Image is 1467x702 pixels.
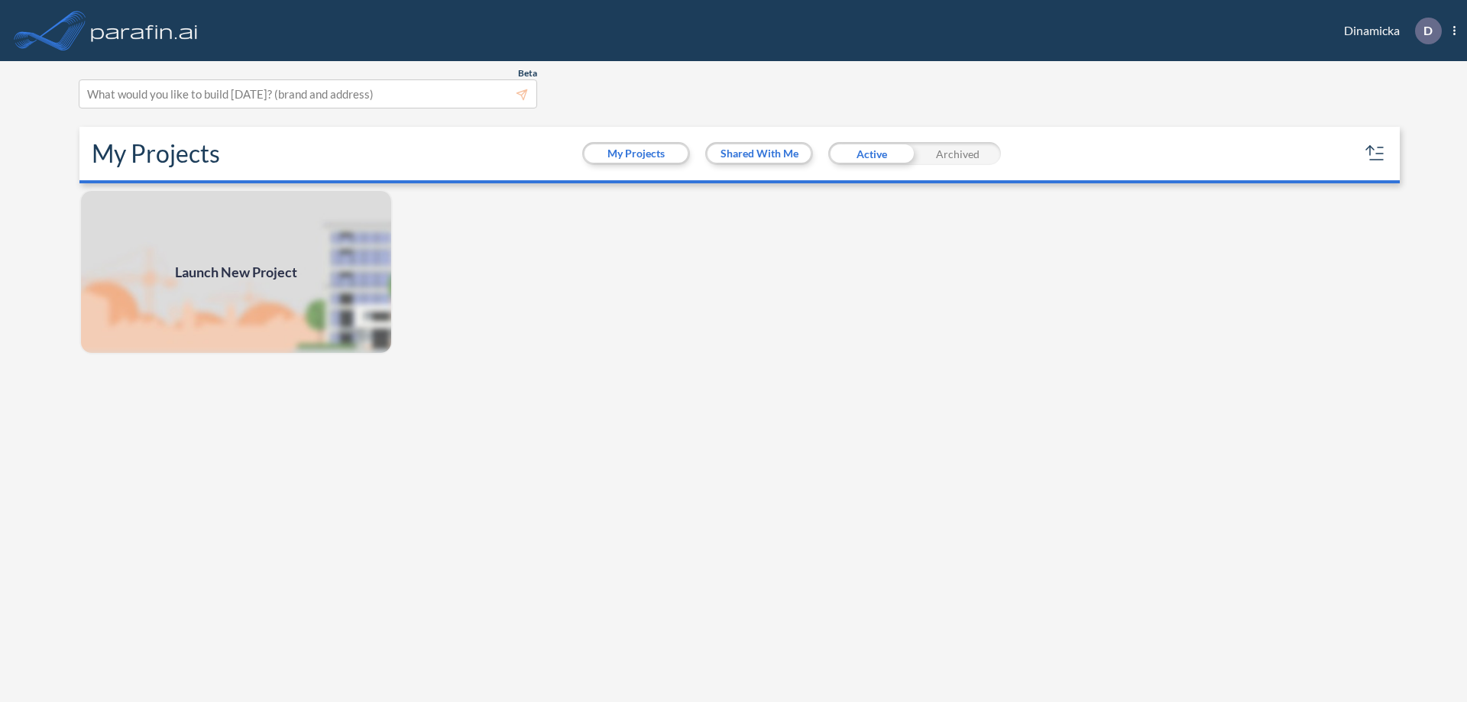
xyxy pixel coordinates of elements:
[88,15,201,46] img: logo
[828,142,915,165] div: Active
[79,189,393,354] img: add
[518,67,537,79] span: Beta
[708,144,811,163] button: Shared With Me
[915,142,1001,165] div: Archived
[92,139,220,168] h2: My Projects
[1321,18,1456,44] div: Dinamicka
[1423,24,1433,37] p: D
[175,262,297,283] span: Launch New Project
[585,144,688,163] button: My Projects
[1363,141,1388,166] button: sort
[79,189,393,354] a: Launch New Project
